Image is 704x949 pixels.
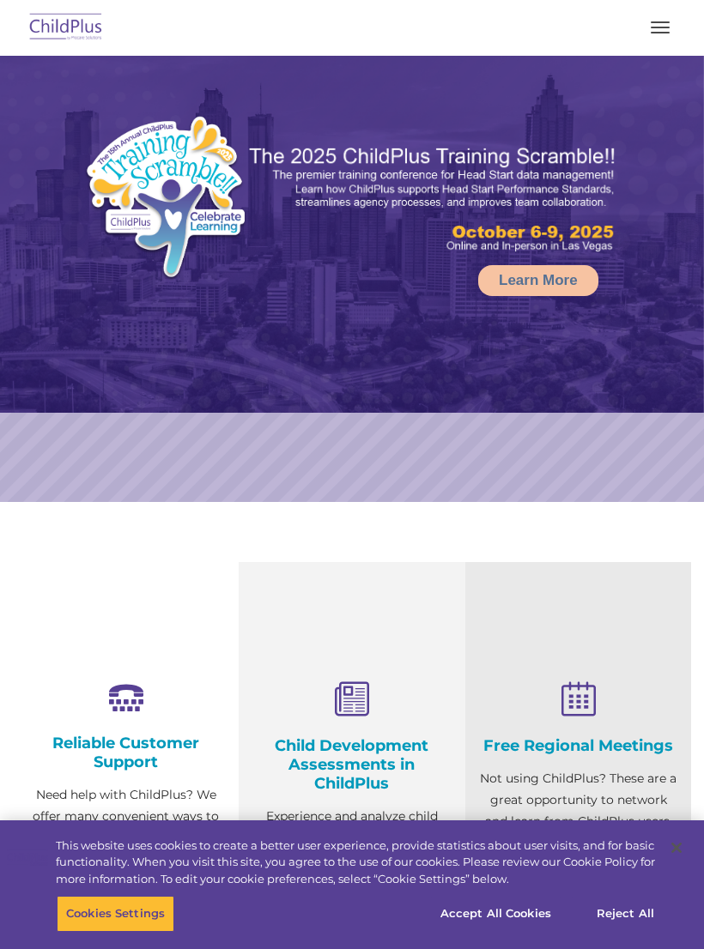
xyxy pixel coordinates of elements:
h4: Free Regional Meetings [478,736,678,755]
a: Learn More [478,265,598,296]
h4: Reliable Customer Support [26,734,226,771]
button: Reject All [572,896,679,932]
button: Cookies Settings [57,896,174,932]
button: Accept All Cookies [431,896,561,932]
p: Not using ChildPlus? These are a great opportunity to network and learn from ChildPlus users. Fin... [478,768,678,875]
h4: Child Development Assessments in ChildPlus [252,736,452,793]
button: Close [658,829,695,867]
div: This website uses cookies to create a better user experience, provide statistics about user visit... [56,837,655,888]
p: Experience and analyze child assessments and Head Start data management in one system with zero c... [252,806,452,934]
img: ChildPlus by Procare Solutions [26,8,106,48]
p: Need help with ChildPlus? We offer many convenient ways to contact our amazing Customer Support r... [26,784,226,934]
